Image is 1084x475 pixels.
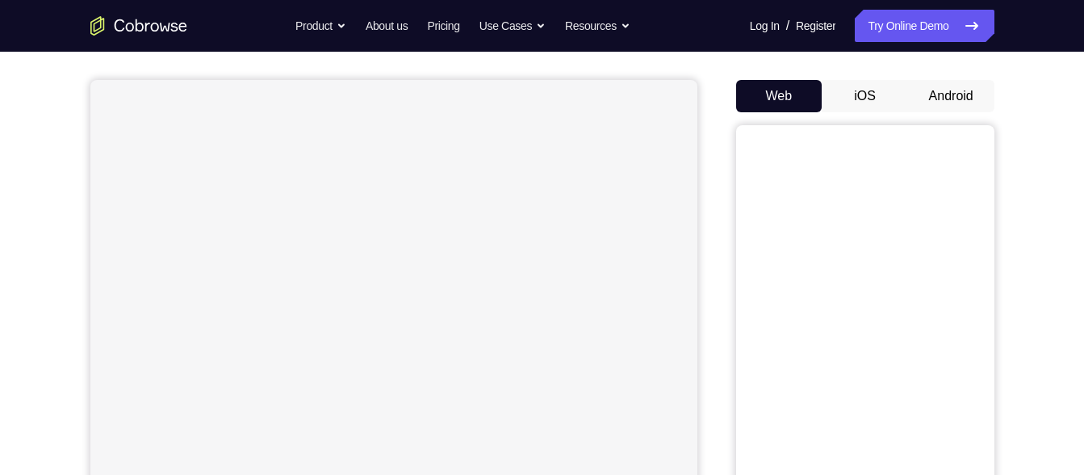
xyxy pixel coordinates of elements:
button: iOS [822,80,908,112]
a: Try Online Demo [855,10,994,42]
a: Log In [750,10,780,42]
a: Register [796,10,835,42]
button: Resources [565,10,630,42]
button: Product [295,10,346,42]
a: Go to the home page [90,16,187,36]
a: About us [366,10,408,42]
button: Web [736,80,822,112]
span: / [786,16,789,36]
button: Android [908,80,994,112]
a: Pricing [427,10,459,42]
button: Use Cases [479,10,546,42]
